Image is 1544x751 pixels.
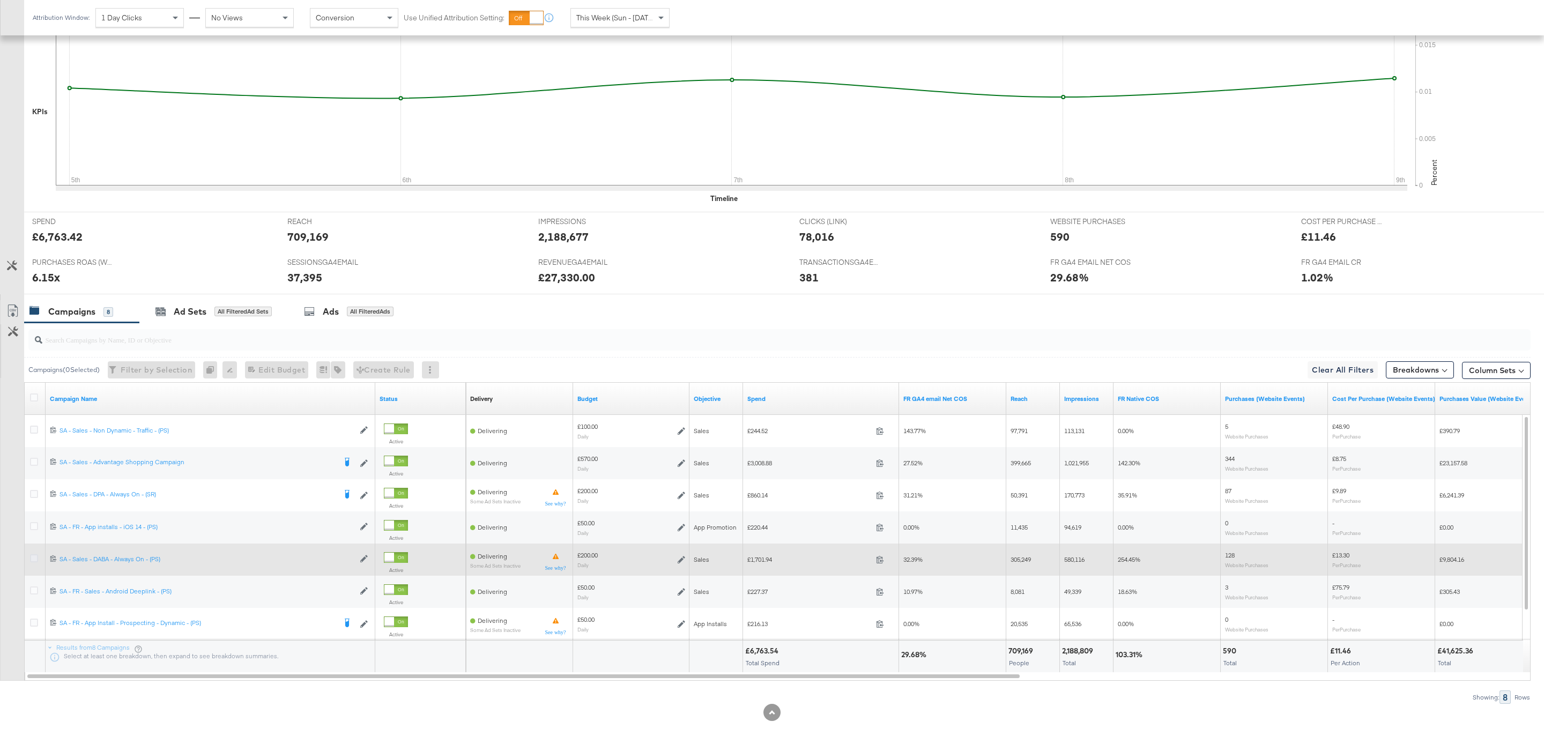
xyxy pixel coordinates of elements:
[60,490,336,501] a: SA - Sales - DPA - Always On - (SR)
[287,257,368,267] span: SESSIONSGA4EMAIL
[1118,588,1137,596] span: 18.63%
[577,583,595,592] div: £50.00
[1312,363,1374,377] span: Clear All Filters
[1301,270,1333,285] div: 1.02%
[1225,422,1228,430] span: 5
[1225,530,1268,536] sub: Website Purchases
[316,13,354,23] span: Conversion
[745,646,782,656] div: £6,763.54
[1225,465,1268,472] sub: Website Purchases
[1332,433,1361,440] sub: Per Purchase
[577,626,589,633] sub: Daily
[404,13,504,23] label: Use Unified Attribution Setting:
[1439,555,1464,563] span: £9,804.16
[1118,395,1216,403] a: FR Native COS
[747,523,872,531] span: £220.44
[470,627,521,633] sub: Some Ad Sets Inactive
[1225,395,1324,403] a: The number of times a purchase was made tracked by your Custom Audience pixel on your website aft...
[538,229,589,244] div: 2,188,677
[1011,555,1031,563] span: 305,249
[1118,427,1134,435] span: 0.00%
[747,491,872,499] span: £860.14
[577,455,598,463] div: £570.00
[1050,217,1131,227] span: WEBSITE PURCHASES
[48,306,95,318] div: Campaigns
[1301,257,1382,267] span: FR GA4 EMAIL CR
[1332,465,1361,472] sub: Per Purchase
[287,229,329,244] div: 709,169
[60,555,354,563] div: SA - Sales - DABA - Always On - (PS)
[903,459,923,467] span: 27.52%
[470,395,493,403] a: Reflects the ability of your Ad Campaign to achieve delivery based on ad states, schedule and bud...
[380,395,462,403] a: Shows the current state of your Ad Campaign.
[903,491,923,499] span: 31.21%
[747,555,872,563] span: £1,701.94
[1011,459,1031,467] span: 399,665
[1332,487,1346,495] span: £9.89
[694,620,727,628] span: App Installs
[1064,395,1109,403] a: The number of times your ad was served. On mobile apps an ad is counted as served the first time ...
[577,497,589,504] sub: Daily
[1011,427,1028,435] span: 97,791
[1439,588,1460,596] span: £305.43
[478,459,507,467] span: Delivering
[1225,433,1268,440] sub: Website Purchases
[287,270,322,285] div: 37,395
[1225,455,1235,463] span: 344
[1332,519,1334,527] span: -
[1438,659,1451,667] span: Total
[1011,620,1028,628] span: 20,535
[694,523,737,531] span: App Promotion
[747,620,872,628] span: £216.13
[694,588,709,596] span: Sales
[347,307,394,316] div: All Filtered Ads
[60,458,336,469] a: SA - Sales - Advantage Shopping Campaign
[1050,229,1070,244] div: 590
[577,487,598,495] div: £200.00
[1332,422,1349,430] span: £48.90
[1332,551,1349,559] span: £13.30
[28,365,100,375] div: Campaigns ( 0 Selected)
[174,306,206,318] div: Ad Sets
[694,395,739,403] a: Your campaign's objective.
[32,217,113,227] span: SPEND
[1225,615,1228,623] span: 0
[101,13,142,23] span: 1 Day Clicks
[384,567,408,574] label: Active
[1064,555,1085,563] span: 580,116
[32,14,90,21] div: Attribution Window:
[1223,659,1237,667] span: Total
[1064,620,1081,628] span: 65,536
[203,361,222,378] div: 0
[478,552,507,560] span: Delivering
[538,270,595,285] div: £27,330.00
[1064,491,1085,499] span: 170,773
[901,650,930,660] div: 29.68%
[1301,217,1382,227] span: COST PER PURCHASE (WEBSITE EVENTS)
[1064,588,1081,596] span: 49,339
[60,426,354,435] div: SA - Sales - Non Dynamic - Traffic - (PS)
[1008,646,1036,656] div: 709,169
[1225,583,1228,591] span: 3
[577,395,685,403] a: The maximum amount you're willing to spend on your ads, on average each day or over the lifetime ...
[1062,646,1096,656] div: 2,188,809
[470,563,521,569] sub: Some Ad Sets Inactive
[1225,626,1268,633] sub: Website Purchases
[538,217,619,227] span: IMPRESSIONS
[1050,270,1089,285] div: 29.68%
[1011,491,1028,499] span: 50,391
[577,465,589,472] sub: Daily
[478,588,507,596] span: Delivering
[60,523,354,531] div: SA - FR - App installs - iOS 14 - (PS)
[384,534,408,541] label: Active
[1386,361,1454,378] button: Breakdowns
[384,502,408,509] label: Active
[1118,555,1140,563] span: 254.45%
[1332,562,1361,568] sub: Per Purchase
[1439,395,1538,403] a: The total value of the purchase actions tracked by your Custom Audience pixel on your website aft...
[1118,491,1137,499] span: 35.91%
[577,519,595,527] div: £50.00
[747,588,872,596] span: £227.37
[60,587,354,596] div: SA - FR - Sales - Android Deeplink - (PS)
[694,427,709,435] span: Sales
